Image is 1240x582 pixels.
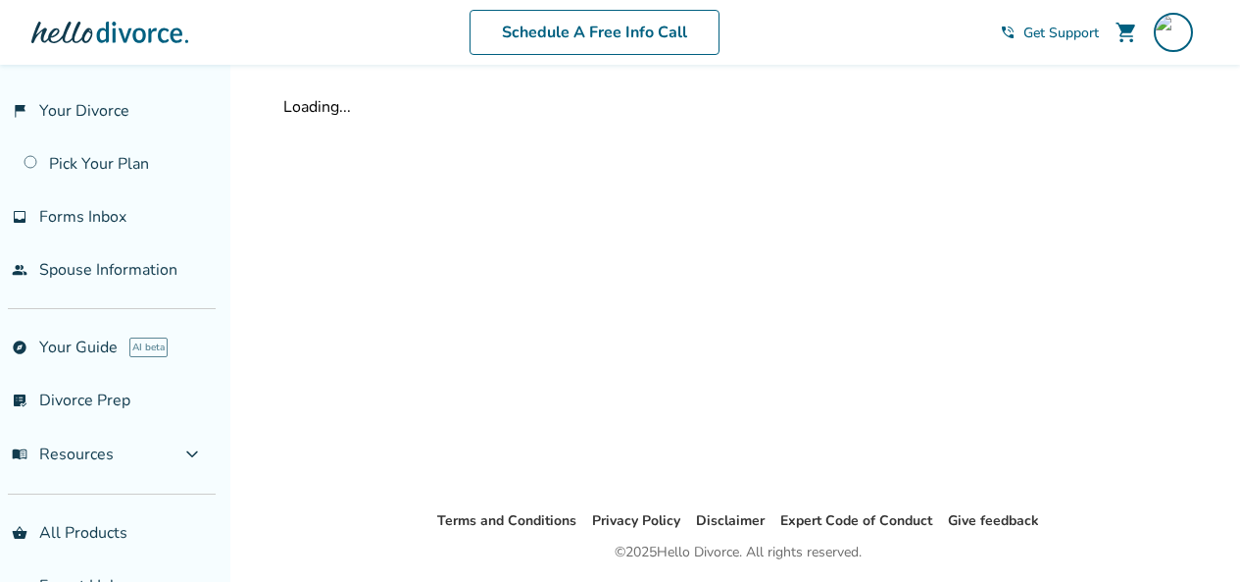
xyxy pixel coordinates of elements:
img: saribelaguirre777@gmail.com [1154,13,1193,52]
span: menu_book [12,447,27,462]
span: people [12,262,27,278]
a: Privacy Policy [592,511,680,530]
span: expand_more [180,443,204,466]
span: AI beta [129,338,168,357]
a: Expert Code of Conduct [780,511,932,530]
span: inbox [12,209,27,225]
span: Forms Inbox [39,206,126,228]
span: phone_in_talk [1000,25,1016,40]
span: Get Support [1023,24,1099,42]
span: list_alt_check [12,393,27,408]
li: Disclaimer [696,509,765,533]
span: shopping_cart [1115,21,1138,44]
li: Give feedback [948,509,1039,533]
a: Terms and Conditions [437,511,576,530]
div: Loading... [283,96,1193,118]
span: shopping_basket [12,525,27,541]
a: Schedule A Free Info Call [470,10,719,55]
div: © 2025 Hello Divorce. All rights reserved. [615,541,862,564]
span: explore [12,340,27,355]
span: Resources [12,444,114,465]
a: phone_in_talkGet Support [1000,24,1099,42]
span: flag_2 [12,103,27,119]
